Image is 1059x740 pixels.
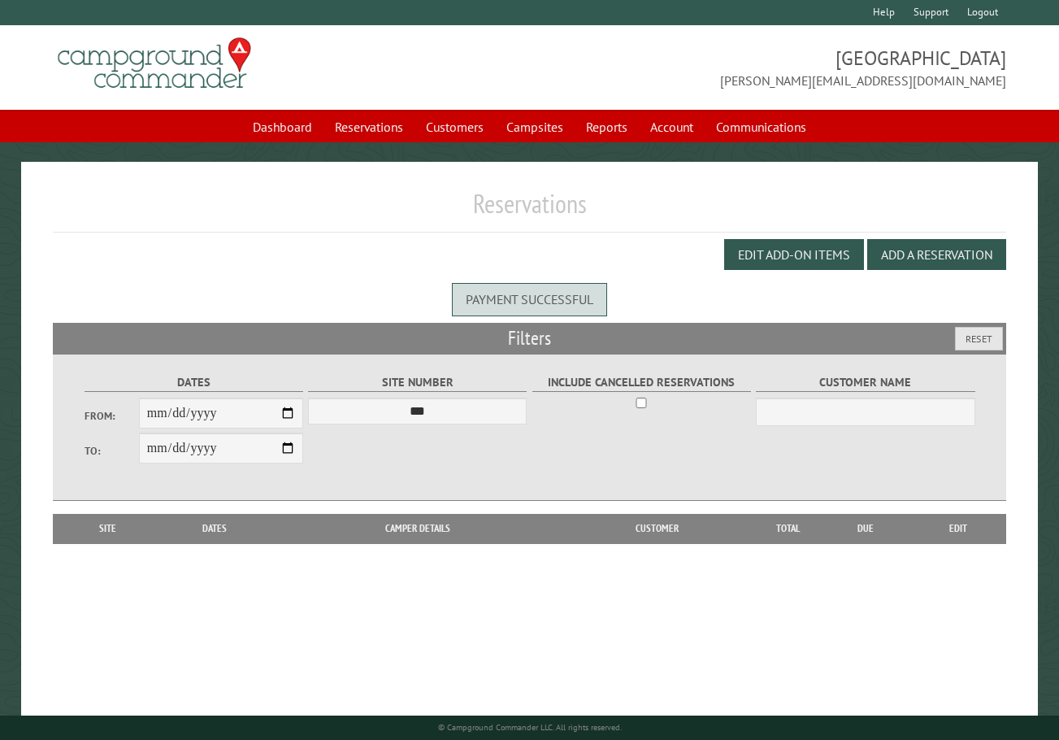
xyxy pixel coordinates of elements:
[756,373,974,392] label: Customer Name
[559,514,756,543] th: Customer
[53,32,256,95] img: Campground Commander
[640,111,703,142] a: Account
[955,327,1003,350] button: Reset
[724,239,864,270] button: Edit Add-on Items
[821,514,910,543] th: Due
[706,111,816,142] a: Communications
[576,111,637,142] a: Reports
[530,45,1006,90] span: [GEOGRAPHIC_DATA] [PERSON_NAME][EMAIL_ADDRESS][DOMAIN_NAME]
[325,111,413,142] a: Reservations
[308,373,527,392] label: Site Number
[85,373,303,392] label: Dates
[276,514,559,543] th: Camper Details
[910,514,1006,543] th: Edit
[61,514,154,543] th: Site
[53,188,1006,233] h1: Reservations
[416,111,493,142] a: Customers
[756,514,821,543] th: Total
[53,323,1006,354] h2: Filters
[452,283,607,316] div: Payment successful
[154,514,276,543] th: Dates
[438,722,622,733] small: © Campground Commander LLC. All rights reserved.
[497,111,573,142] a: Campsites
[243,111,322,142] a: Dashboard
[867,239,1006,270] button: Add a Reservation
[85,443,139,459] label: To:
[532,373,751,392] label: Include Cancelled Reservations
[85,408,139,424] label: From:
